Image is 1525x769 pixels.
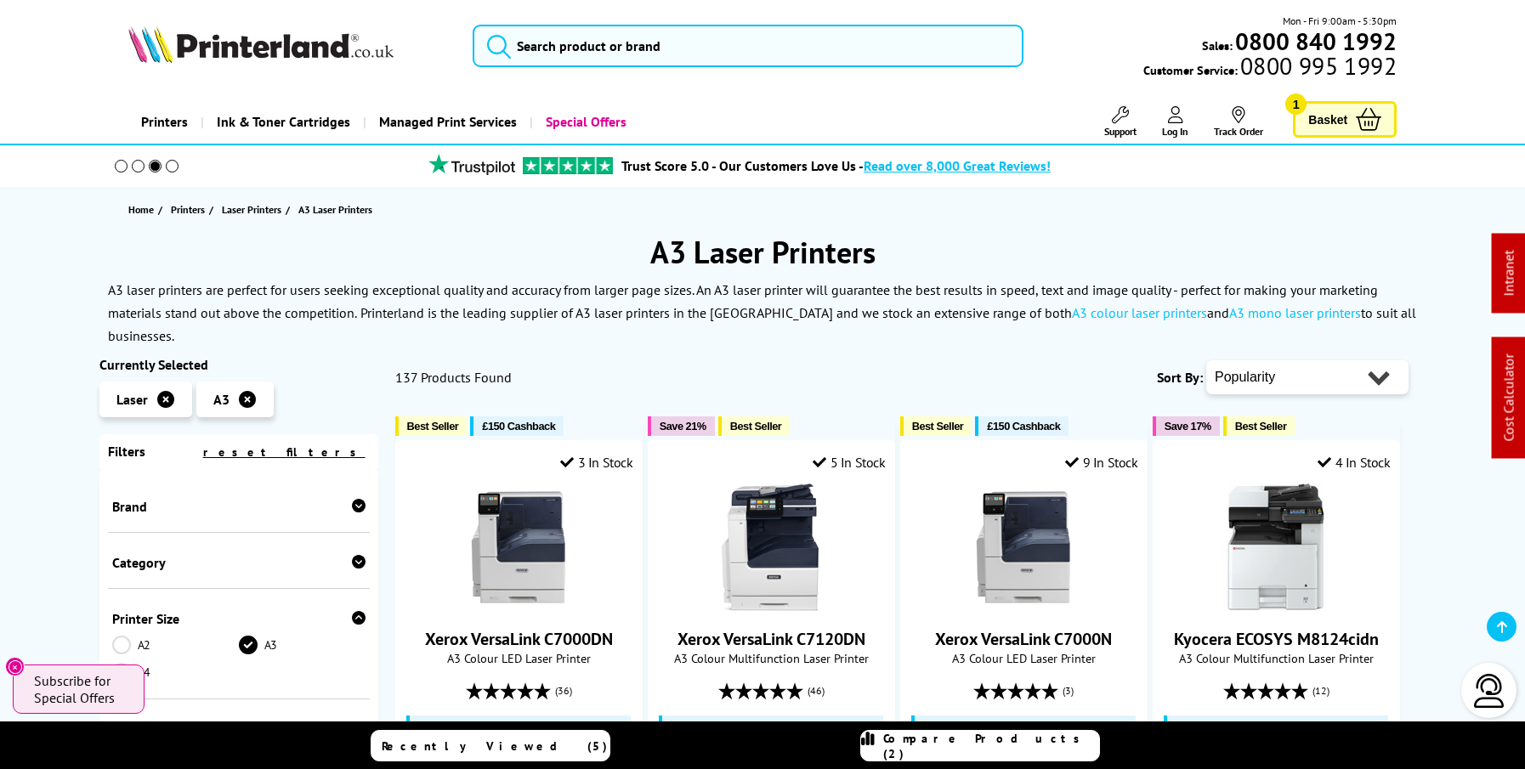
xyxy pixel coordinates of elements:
[677,628,865,650] a: Xerox VersaLink C7120DN
[648,416,715,436] button: Save 21%
[128,100,201,144] a: Printers
[1500,251,1517,297] a: Intranet
[470,416,564,436] button: £150 Cashback
[1283,13,1397,29] span: Mon - Fri 9:00am - 5:30pm
[108,281,1378,321] p: A3 laser printers are perfect for users seeking exceptional quality and accuracy from larger page...
[171,201,205,218] span: Printers
[239,636,366,654] a: A3
[1143,58,1397,78] span: Customer Service:
[222,201,286,218] a: Laser Printers
[813,454,886,471] div: 5 In Stock
[34,672,128,706] span: Subscribe for Special Offers
[395,416,468,436] button: Best Seller
[1104,106,1137,138] a: Support
[1223,416,1295,436] button: Best Seller
[1174,628,1379,650] a: Kyocera ECOSYS M8124cidn
[1162,650,1391,666] span: A3 Colour Multifunction Laser Printer
[201,100,363,144] a: Ink & Toner Cartridges
[421,154,523,175] img: trustpilot rating
[860,730,1100,761] a: Compare Products (2)
[1235,25,1397,57] b: 0800 840 1992
[657,650,886,666] span: A3 Colour Multifunction Laser Printer
[555,675,572,707] span: (36)
[371,730,610,761] a: Recently Viewed (5)
[382,738,608,754] span: Recently Viewed (5)
[1153,416,1220,436] button: Save 17%
[660,420,706,433] span: Save 21%
[108,304,1416,344] p: Printerland is the leading supplier of A3 laser printers in the [GEOGRAPHIC_DATA] and we stock an...
[1229,304,1361,321] a: A3 mono laser printers
[1214,106,1263,138] a: Track Order
[395,369,512,386] span: 137 Products Found
[987,420,1060,433] span: £150 Cashback
[128,201,158,218] a: Home
[5,657,25,676] button: Close
[1500,354,1517,442] a: Cost Calculator
[1308,108,1347,131] span: Basket
[128,25,451,66] a: Printerland Logo
[1212,597,1340,614] a: Kyocera ECOSYS M8124cidn
[171,201,209,218] a: Printers
[1318,454,1391,471] div: 4 In Stock
[128,25,394,63] img: Printerland Logo
[1233,33,1397,49] a: 0800 840 1992
[883,731,1099,761] span: Compare Products (2)
[482,420,555,433] span: £150 Cashback
[960,483,1087,611] img: Xerox VersaLink C7000N
[808,675,825,707] span: (46)
[425,628,613,650] a: Xerox VersaLink C7000DN
[912,420,964,433] span: Best Seller
[112,554,366,571] div: Category
[523,157,613,174] img: trustpilot rating
[621,157,1051,174] a: Trust Score 5.0 - Our Customers Love Us -Read over 8,000 Great Reviews!
[530,100,639,144] a: Special Offers
[1238,58,1397,74] span: 0800 995 1992
[1293,101,1397,138] a: Basket 1
[1472,674,1506,708] img: user-headset-light.svg
[112,663,239,681] a: A4
[1235,420,1287,433] span: Best Seller
[363,100,530,144] a: Managed Print Services
[975,416,1069,436] button: £150 Cashback
[203,444,366,460] a: reset filters
[707,483,835,611] img: Xerox VersaLink C7120DN
[718,416,791,436] button: Best Seller
[1072,304,1207,321] a: A3 colour laser printers
[298,203,372,216] span: A3 Laser Printers
[1212,483,1340,611] img: Kyocera ECOSYS M8124cidn
[112,610,366,627] div: Printer Size
[473,25,1023,67] input: Search product or brand
[99,232,1426,272] h1: A3 Laser Printers
[455,597,582,614] a: Xerox VersaLink C7000DN
[1104,125,1137,138] span: Support
[213,391,230,408] span: A3
[407,420,459,433] span: Best Seller
[864,157,1051,174] span: Read over 8,000 Great Reviews!
[1157,369,1203,386] span: Sort By:
[108,443,145,460] span: Filters
[222,201,281,218] span: Laser Printers
[935,628,1112,650] a: Xerox VersaLink C7000N
[99,356,378,373] div: Currently Selected
[560,454,633,471] div: 3 In Stock
[217,100,350,144] span: Ink & Toner Cartridges
[1285,93,1307,115] span: 1
[455,483,582,611] img: Xerox VersaLink C7000DN
[960,597,1087,614] a: Xerox VersaLink C7000N
[1162,125,1188,138] span: Log In
[1065,454,1138,471] div: 9 In Stock
[1165,420,1211,433] span: Save 17%
[1063,675,1074,707] span: (3)
[900,416,972,436] button: Best Seller
[405,650,633,666] span: A3 Colour LED Laser Printer
[730,420,782,433] span: Best Seller
[1202,37,1233,54] span: Sales:
[707,597,835,614] a: Xerox VersaLink C7120DN
[112,498,366,515] div: Brand
[112,636,239,654] a: A2
[116,391,148,408] span: Laser
[1162,106,1188,138] a: Log In
[910,650,1138,666] span: A3 Colour LED Laser Printer
[1312,675,1329,707] span: (12)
